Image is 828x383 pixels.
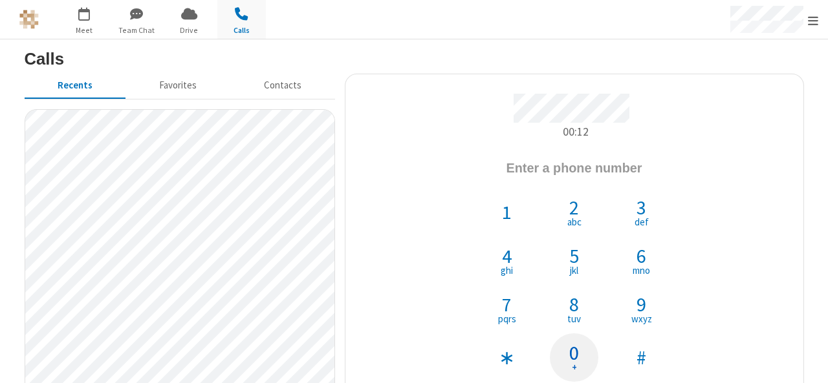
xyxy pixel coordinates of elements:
[230,74,334,98] button: Contacts
[569,343,579,362] span: 0
[25,74,126,98] button: Recents
[637,295,646,314] span: 9
[631,314,652,324] span: wxyz
[502,295,512,314] span: 7
[126,74,230,98] button: Favorites
[617,236,666,285] button: 6mno
[514,94,629,123] span: Caller ID +16475582642
[483,188,531,236] button: 1
[633,265,650,275] span: mno
[113,25,161,36] span: Team Chat
[550,285,598,333] button: 8tuv
[569,295,579,314] span: 8
[502,246,512,265] span: 4
[60,25,109,36] span: Meet
[637,347,646,367] span: #
[617,285,666,333] button: 9wxyz
[637,198,646,217] span: 3
[483,236,531,285] button: 4ghi
[550,188,598,236] button: 2abc
[570,265,578,275] span: jkl
[550,333,598,382] button: 0+
[165,25,213,36] span: Drive
[637,246,646,265] span: 6
[25,50,804,68] h3: Calls
[617,333,666,382] button: #
[796,349,818,374] iframe: Chat
[550,236,598,285] button: 5jkl
[567,314,581,324] span: tuv
[355,150,794,188] h4: Phone number
[502,202,512,222] span: 1
[563,123,589,140] span: 00:12
[498,314,516,324] span: pqrs
[501,265,513,275] span: ghi
[217,25,266,36] span: Calls
[499,347,515,367] span: ∗
[635,217,649,227] span: def
[483,285,531,333] button: 7pqrs
[569,198,579,217] span: 2
[569,246,579,265] span: 5
[483,333,531,382] button: ∗
[567,217,582,227] span: abc
[19,10,39,29] img: iotum.​ucaas.​tech
[572,362,577,372] span: +
[617,188,666,236] button: 3def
